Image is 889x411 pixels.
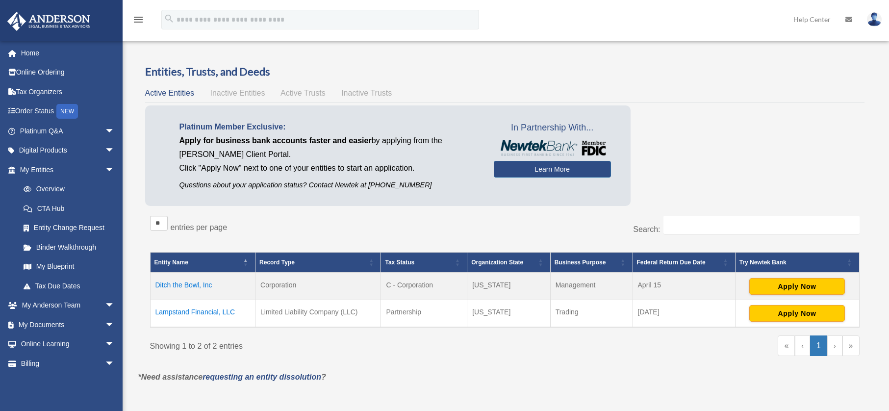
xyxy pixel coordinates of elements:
[7,102,129,122] a: Order StatusNEW
[550,300,633,327] td: Trading
[735,252,859,273] th: Try Newtek Bank : Activate to sort
[550,273,633,300] td: Management
[633,225,660,233] label: Search:
[7,296,129,315] a: My Anderson Teamarrow_drop_down
[14,180,120,199] a: Overview
[150,300,255,327] td: Lampstand Financial, LLC
[7,160,125,180] a: My Entitiesarrow_drop_down
[203,373,321,381] a: requesting an entity dissolution
[150,252,255,273] th: Entity Name: Activate to invert sorting
[14,199,125,218] a: CTA Hub
[14,237,125,257] a: Binder Walkthrough
[138,373,326,381] em: *Need assistance ?
[132,14,144,26] i: menu
[145,64,864,79] h3: Entities, Trusts, and Deeds
[255,252,381,273] th: Record Type: Activate to sort
[499,140,606,156] img: NewtekBankLogoSM.png
[795,335,810,356] a: Previous
[105,315,125,335] span: arrow_drop_down
[14,218,125,238] a: Entity Change Request
[132,17,144,26] a: menu
[633,252,735,273] th: Federal Return Due Date: Activate to sort
[467,273,550,300] td: [US_STATE]
[467,300,550,327] td: [US_STATE]
[105,354,125,374] span: arrow_drop_down
[842,335,860,356] a: Last
[467,252,550,273] th: Organization State: Activate to sort
[778,335,795,356] a: First
[154,259,188,266] span: Entity Name
[145,89,194,97] span: Active Entities
[4,12,93,31] img: Anderson Advisors Platinum Portal
[471,259,523,266] span: Organization State
[341,89,392,97] span: Inactive Trusts
[105,334,125,355] span: arrow_drop_down
[494,161,611,178] a: Learn More
[827,335,842,356] a: Next
[633,273,735,300] td: April 15
[164,13,175,24] i: search
[7,334,129,354] a: Online Learningarrow_drop_down
[381,300,467,327] td: Partnership
[381,252,467,273] th: Tax Status: Activate to sort
[259,259,295,266] span: Record Type
[7,63,129,82] a: Online Ordering
[7,121,129,141] a: Platinum Q&Aarrow_drop_down
[7,373,129,393] a: Events Calendar
[555,259,606,266] span: Business Purpose
[14,257,125,277] a: My Blueprint
[179,179,479,191] p: Questions about your application status? Contact Newtek at [PHONE_NUMBER]
[550,252,633,273] th: Business Purpose: Activate to sort
[150,273,255,300] td: Ditch the Bowl, Inc
[210,89,265,97] span: Inactive Entities
[7,315,129,334] a: My Documentsarrow_drop_down
[749,305,845,322] button: Apply Now
[810,335,827,356] a: 1
[7,354,129,373] a: Billingarrow_drop_down
[7,82,129,102] a: Tax Organizers
[105,121,125,141] span: arrow_drop_down
[179,136,372,145] span: Apply for business bank accounts faster and easier
[280,89,326,97] span: Active Trusts
[494,120,611,136] span: In Partnership With...
[739,257,844,268] div: Try Newtek Bank
[637,259,706,266] span: Federal Return Due Date
[179,120,479,134] p: Platinum Member Exclusive:
[56,104,78,119] div: NEW
[255,273,381,300] td: Corporation
[749,278,845,295] button: Apply Now
[105,141,125,161] span: arrow_drop_down
[633,300,735,327] td: [DATE]
[7,141,129,160] a: Digital Productsarrow_drop_down
[179,134,479,161] p: by applying from the [PERSON_NAME] Client Portal.
[171,223,228,231] label: entries per page
[385,259,414,266] span: Tax Status
[105,160,125,180] span: arrow_drop_down
[179,161,479,175] p: Click "Apply Now" next to one of your entities to start an application.
[867,12,882,26] img: User Pic
[105,296,125,316] span: arrow_drop_down
[7,43,129,63] a: Home
[150,335,498,353] div: Showing 1 to 2 of 2 entries
[381,273,467,300] td: C - Corporation
[14,276,125,296] a: Tax Due Dates
[255,300,381,327] td: Limited Liability Company (LLC)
